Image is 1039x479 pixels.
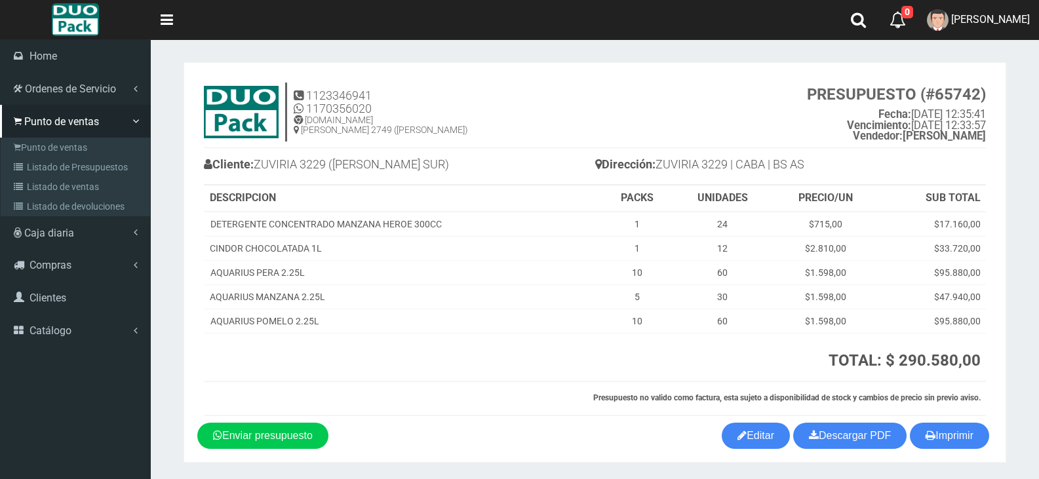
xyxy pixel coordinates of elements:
[878,212,986,237] td: $17.160,00
[673,309,772,334] td: 60
[602,285,673,309] td: 5
[673,261,772,285] td: 60
[793,423,907,449] a: Descargar PDF
[878,261,986,285] td: $95.880,00
[878,185,986,212] th: SUB TOTAL
[927,9,949,31] img: User Image
[878,237,986,261] td: $33.720,00
[853,130,986,142] b: [PERSON_NAME]
[602,309,673,334] td: 10
[222,430,313,441] span: Enviar presupuesto
[593,393,981,402] strong: Presupuesto no valido como factura, esta sujeto a disponibilidad de stock y cambios de precio sin...
[772,212,878,237] td: $715,00
[878,309,986,334] td: $95.880,00
[673,185,772,212] th: UNIDADES
[772,237,878,261] td: $2.810,00
[29,259,71,271] span: Compras
[772,285,878,309] td: $1.598,00
[4,157,150,177] a: Listado de Presupuestos
[853,130,903,142] strong: Vendedor:
[29,292,66,304] span: Clientes
[901,6,913,18] span: 0
[602,237,673,261] td: 1
[25,83,116,95] span: Ordenes de Servicio
[807,85,986,104] strong: PRESUPUESTO (#65742)
[205,185,602,212] th: DESCRIPCION
[4,197,150,216] a: Listado de devoluciones
[294,115,468,136] h5: [DOMAIN_NAME] [PERSON_NAME] 2749 ([PERSON_NAME])
[673,212,772,237] td: 24
[204,86,279,138] img: 9k=
[52,3,98,36] img: Logo grande
[4,177,150,197] a: Listado de ventas
[878,108,911,121] strong: Fecha:
[4,138,150,157] a: Punto de ventas
[205,309,602,334] td: AQUARIUS POMELO 2.25L
[29,50,57,62] span: Home
[294,89,468,115] h4: 1123346941 1170356020
[205,285,602,309] td: AQUARIUS MANZANA 2.25L
[595,157,656,171] b: Dirección:
[602,212,673,237] td: 1
[602,185,673,212] th: PACKS
[204,157,254,171] b: Cliente:
[829,351,981,370] strong: TOTAL: $ 290.580,00
[772,309,878,334] td: $1.598,00
[807,86,986,142] small: [DATE] 12:35:41 [DATE] 12:33:57
[673,285,772,309] td: 30
[772,261,878,285] td: $1.598,00
[29,324,71,337] span: Catálogo
[602,261,673,285] td: 10
[24,227,74,239] span: Caja diaria
[847,119,911,132] strong: Vencimiento:
[205,261,602,285] td: AQUARIUS PERA 2.25L
[878,285,986,309] td: $47.940,00
[722,423,790,449] a: Editar
[205,212,602,237] td: DETERGENTE CONCENTRADO MANZANA HEROE 300CC
[197,423,328,449] a: Enviar presupuesto
[205,237,602,261] td: CINDOR CHOCOLATADA 1L
[24,115,99,128] span: Punto de ventas
[673,237,772,261] td: 12
[910,423,989,449] button: Imprimir
[204,155,595,178] h4: ZUVIRIA 3229 ([PERSON_NAME] SUR)
[951,13,1030,26] span: [PERSON_NAME]
[772,185,878,212] th: PRECIO/UN
[595,155,987,178] h4: ZUVIRIA 3229 | CABA | BS AS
